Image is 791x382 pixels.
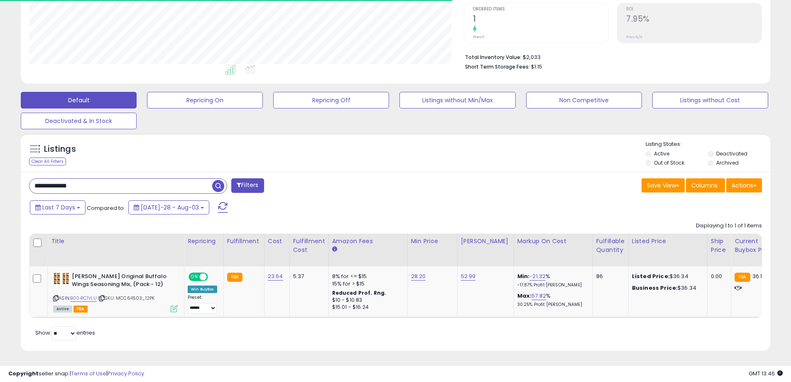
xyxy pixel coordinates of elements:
[141,203,199,212] span: [DATE]-28 - Aug-03
[642,178,685,192] button: Save View
[517,292,586,308] div: %
[188,286,217,293] div: Win BuyBox
[332,304,401,311] div: $15.01 - $16.24
[691,181,718,190] span: Columns
[632,272,670,280] b: Listed Price:
[42,203,75,212] span: Last 7 Days
[332,297,401,304] div: $10 - $10.83
[517,282,586,288] p: -17.87% Profit [PERSON_NAME]
[531,63,542,71] span: $1.15
[273,92,389,108] button: Repricing Off
[711,237,727,254] div: Ship Price
[227,237,261,246] div: Fulfillment
[8,370,144,378] div: seller snap | |
[465,63,530,70] b: Short Term Storage Fees:
[626,7,762,12] span: ROI
[517,237,589,246] div: Markup on Cost
[147,92,263,108] button: Repricing On
[51,237,181,246] div: Title
[332,289,387,296] b: Reduced Prof. Rng.
[632,284,678,292] b: Business Price:
[332,237,404,246] div: Amazon Fees
[596,237,625,254] div: Fulfillable Quantity
[596,273,622,280] div: 86
[188,295,217,313] div: Preset:
[293,273,322,280] div: 5.37
[29,158,66,165] div: Clear All Filters
[517,302,586,308] p: 30.25% Profit [PERSON_NAME]
[72,273,173,290] b: [PERSON_NAME] Original Buffalo Wings Seasoning Mix, (Pack - 12)
[231,178,264,193] button: Filters
[654,150,669,157] label: Active
[735,273,750,282] small: FBA
[293,237,325,254] div: Fulfillment Cost
[632,237,704,246] div: Listed Price
[268,272,283,281] a: 23.64
[529,272,546,281] a: -21.32
[98,295,154,301] span: | SKU: MCC64503_12PK
[726,178,762,192] button: Actions
[53,306,72,313] span: All listings currently available for purchase on Amazon
[696,222,762,230] div: Displaying 1 to 1 of 1 items
[517,273,586,288] div: %
[632,284,701,292] div: $36.34
[461,237,510,246] div: [PERSON_NAME]
[189,274,200,281] span: ON
[73,306,88,313] span: FBA
[332,246,337,253] small: Amazon Fees.
[8,370,39,377] strong: Copyright
[632,273,701,280] div: $36.34
[652,92,768,108] button: Listings without Cost
[411,237,454,246] div: Min Price
[128,200,209,214] button: [DATE]-28 - Aug-03
[399,92,515,108] button: Listings without Min/Max
[21,92,137,108] button: Default
[646,140,770,148] p: Listing States:
[749,370,783,377] span: 2025-08-12 13:46 GMT
[108,370,144,377] a: Privacy Policy
[53,273,178,311] div: ASIN:
[473,35,485,39] small: Prev: 0
[188,237,220,246] div: Repricing
[30,200,86,214] button: Last 7 Days
[735,237,777,254] div: Current Buybox Price
[654,159,684,166] label: Out of Stock
[332,280,401,288] div: 15% for > $15
[514,234,593,266] th: The percentage added to the cost of goods (COGS) that forms the calculator for Min & Max prices.
[332,273,401,280] div: 8% for <= $15
[473,14,608,25] h2: 1
[268,237,286,246] div: Cost
[87,204,125,212] span: Compared to:
[752,272,766,280] span: 36.13
[411,272,426,281] a: 28.20
[531,292,546,300] a: 67.82
[716,159,739,166] label: Archived
[44,143,76,155] h5: Listings
[70,295,97,302] a: B0041C1VLU
[207,274,220,281] span: OFF
[71,370,106,377] a: Terms of Use
[686,178,725,192] button: Columns
[517,292,532,300] b: Max:
[35,329,95,337] span: Show: entries
[465,54,522,61] b: Total Inventory Value:
[465,52,756,62] li: $2,033
[461,272,476,281] a: 52.99
[517,272,530,280] b: Min:
[21,113,137,129] button: Deactivated & In Stock
[716,150,747,157] label: Deactivated
[626,14,762,25] h2: 7.95%
[473,7,608,12] span: Ordered Items
[53,273,70,284] img: 51jrjrMLsjL._SL40_.jpg
[626,35,642,39] small: Prev: N/A
[227,273,242,282] small: FBA
[526,92,642,108] button: Non Competitive
[711,273,725,280] div: 0.00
